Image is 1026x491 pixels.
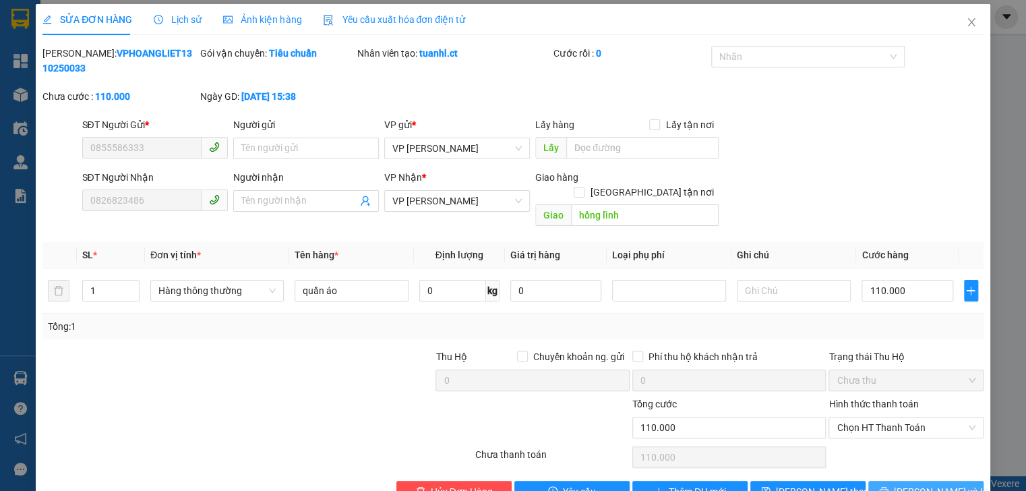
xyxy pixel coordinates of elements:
span: Yêu cầu xuất hóa đơn điện tử [323,14,465,25]
button: Close [953,4,990,42]
span: [GEOGRAPHIC_DATA] tận nơi [584,185,719,200]
span: Giá trị hàng [510,250,560,260]
span: kg [486,280,500,301]
b: 110.000 [95,91,130,102]
img: icon [323,15,334,26]
div: Nhân viên tạo: [357,46,551,61]
input: Dọc đường [566,137,719,158]
th: Loại phụ phí [607,242,731,268]
span: Hàng thông thường [158,281,276,301]
span: Lấy [535,137,566,158]
b: Tiêu chuẩn [269,48,317,59]
div: SĐT Người Nhận [82,170,228,185]
div: Ngày GD: [200,89,355,104]
span: Cước hàng [862,250,908,260]
span: Đơn vị tính [150,250,201,260]
b: 0 [595,48,601,59]
th: Ghi chú [731,242,856,268]
span: Định lượng [435,250,483,260]
span: Lấy hàng [535,119,574,130]
span: Ảnh kiện hàng [223,14,301,25]
span: VP Hồng Lĩnh [392,191,522,211]
div: Gói vận chuyển: [200,46,355,61]
button: plus [964,280,978,301]
div: [PERSON_NAME]: [42,46,197,76]
span: edit [42,15,52,24]
b: VPHOANGLIET1310250033 [42,48,192,74]
span: Chưa thu [837,370,975,391]
span: Lịch sử [154,14,202,25]
span: plus [965,285,977,296]
span: VP Hoàng Liệt [392,138,522,158]
div: Cước rồi : [553,46,708,61]
button: delete [48,280,69,301]
div: VP gửi [384,117,530,132]
span: Tên hàng [295,250,338,260]
span: SL [82,250,93,260]
div: Người nhận [233,170,379,185]
b: tuanhl.ct [419,48,458,59]
span: close [966,17,977,28]
label: Hình thức thanh toán [828,399,918,409]
span: Phí thu hộ khách nhận trả [643,349,763,364]
input: Dọc đường [571,204,719,226]
span: Giao hàng [535,172,578,183]
span: SỬA ĐƠN HÀNG [42,14,132,25]
input: Ghi Chú [737,280,851,301]
div: Tổng: 1 [48,319,396,334]
div: SĐT Người Gửi [82,117,228,132]
span: Chọn HT Thanh Toán [837,417,975,438]
div: Trạng thái Thu Hộ [828,349,983,364]
span: Tổng cước [632,399,677,409]
span: phone [209,142,220,152]
span: phone [209,194,220,205]
span: VP Nhận [384,172,422,183]
span: Lấy tận nơi [660,117,719,132]
b: [DATE] 15:38 [241,91,296,102]
span: Giao [535,204,571,226]
input: VD: Bàn, Ghế [295,280,409,301]
span: Chuyển khoản ng. gửi [528,349,630,364]
span: clock-circle [154,15,163,24]
div: Chưa cước : [42,89,197,104]
span: Thu Hộ [435,351,466,362]
div: Người gửi [233,117,379,132]
span: user-add [360,196,371,206]
div: Chưa thanh toán [474,447,631,471]
span: picture [223,15,233,24]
